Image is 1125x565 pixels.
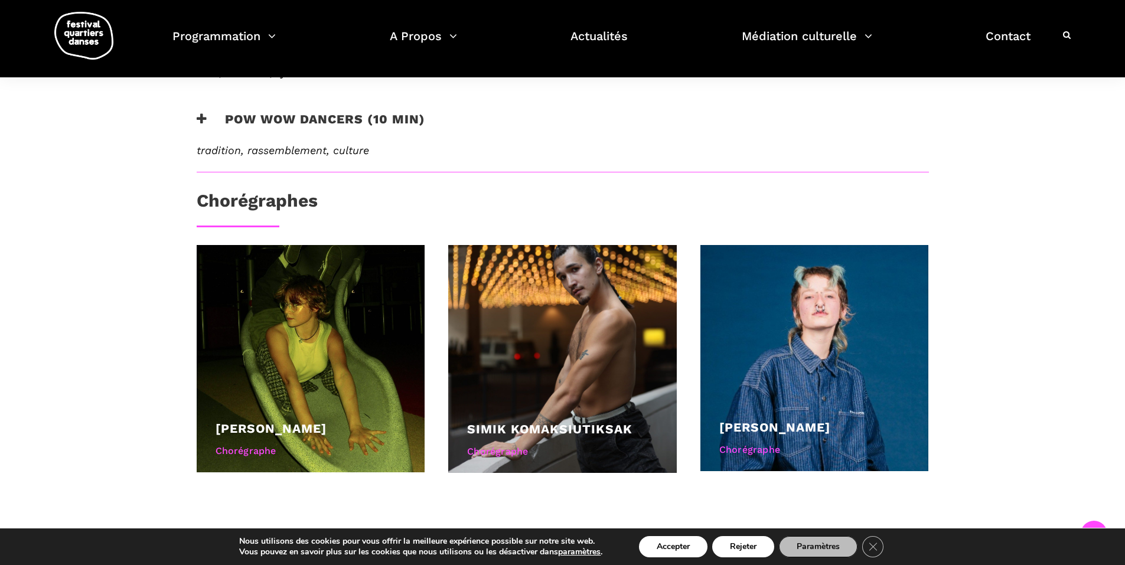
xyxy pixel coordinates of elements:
button: Accepter [639,536,707,557]
button: paramètres [558,547,601,557]
button: Paramètres [779,536,857,557]
a: A Propos [390,26,457,61]
h3: Chorégraphes [197,190,318,220]
a: Simik Komaksiutiksak [467,422,632,436]
a: [PERSON_NAME] [719,420,830,435]
a: [PERSON_NAME] [216,421,327,436]
p: Vous pouvez en savoir plus sur les cookies que nous utilisons ou les désactiver dans . [239,547,602,557]
a: Médiation culturelle [742,26,872,61]
img: logo-fqd-med [54,12,113,60]
em: tradition, rassemblement, culture [197,144,369,156]
button: Close GDPR Cookie Banner [862,536,883,557]
div: Chorégraphe [467,444,658,459]
div: Chorégraphe [719,442,910,458]
button: Rejeter [712,536,774,557]
a: Programmation [172,26,276,61]
a: Contact [986,26,1031,61]
h3: Pow Wow Dancers (10 min) [197,112,425,141]
a: Actualités [570,26,628,61]
div: Chorégraphe [216,443,406,459]
p: Nous utilisons des cookies pour vous offrir la meilleure expérience possible sur notre site web. [239,536,602,547]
